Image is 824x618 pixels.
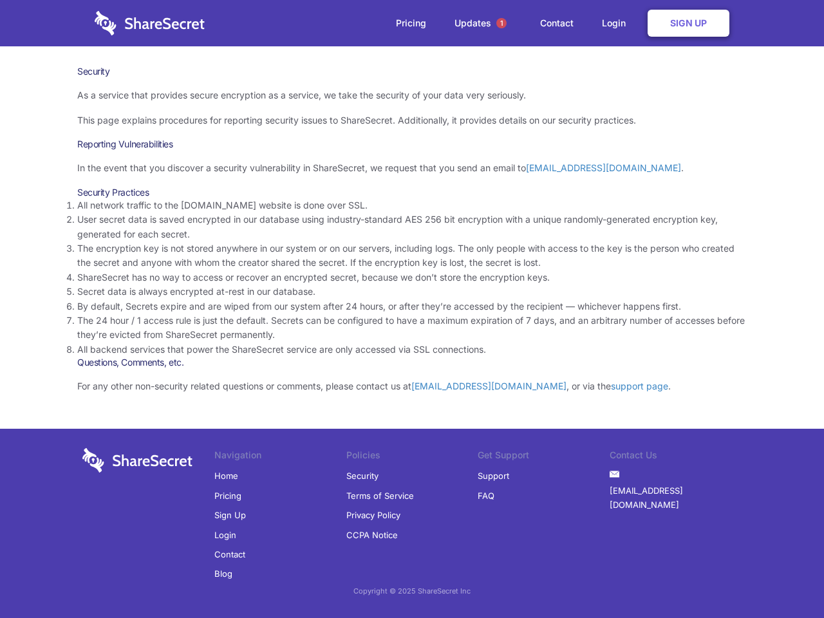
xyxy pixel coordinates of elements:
[383,3,439,43] a: Pricing
[611,380,668,391] a: support page
[77,285,747,299] li: Secret data is always encrypted at-rest in our database.
[610,481,742,515] a: [EMAIL_ADDRESS][DOMAIN_NAME]
[411,380,566,391] a: [EMAIL_ADDRESS][DOMAIN_NAME]
[77,138,747,150] h3: Reporting Vulnerabilities
[648,10,729,37] a: Sign Up
[478,486,494,505] a: FAQ
[77,342,747,357] li: All backend services that power the ShareSecret service are only accessed via SSL connections.
[478,466,509,485] a: Support
[346,505,400,525] a: Privacy Policy
[346,525,398,545] a: CCPA Notice
[77,88,747,102] p: As a service that provides secure encryption as a service, we take the security of your data very...
[77,299,747,314] li: By default, Secrets expire and are wiped from our system after 24 hours, or after they’re accesse...
[346,448,478,466] li: Policies
[77,187,747,198] h3: Security Practices
[95,11,205,35] img: logo-wordmark-white-trans-d4663122ce5f474addd5e946df7df03e33cb6a1c49d2221995e7729f52c070b2.svg
[77,198,747,212] li: All network traffic to the [DOMAIN_NAME] website is done over SSL.
[478,448,610,466] li: Get Support
[214,486,241,505] a: Pricing
[77,270,747,285] li: ShareSecret has no way to access or recover an encrypted secret, because we don’t store the encry...
[214,525,236,545] a: Login
[77,113,747,127] p: This page explains procedures for reporting security issues to ShareSecret. Additionally, it prov...
[77,66,747,77] h1: Security
[214,545,245,564] a: Contact
[527,3,586,43] a: Contact
[214,505,246,525] a: Sign Up
[214,564,232,583] a: Blog
[610,448,742,466] li: Contact Us
[77,314,747,342] li: The 24 hour / 1 access rule is just the default. Secrets can be configured to have a maximum expi...
[214,466,238,485] a: Home
[77,379,747,393] p: For any other non-security related questions or comments, please contact us at , or via the .
[526,162,681,173] a: [EMAIL_ADDRESS][DOMAIN_NAME]
[589,3,645,43] a: Login
[77,357,747,368] h3: Questions, Comments, etc.
[82,448,192,473] img: logo-wordmark-white-trans-d4663122ce5f474addd5e946df7df03e33cb6a1c49d2221995e7729f52c070b2.svg
[77,161,747,175] p: In the event that you discover a security vulnerability in ShareSecret, we request that you send ...
[346,466,379,485] a: Security
[214,448,346,466] li: Navigation
[346,486,414,505] a: Terms of Service
[77,241,747,270] li: The encryption key is not stored anywhere in our system or on our servers, including logs. The on...
[496,18,507,28] span: 1
[77,212,747,241] li: User secret data is saved encrypted in our database using industry-standard AES 256 bit encryptio...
